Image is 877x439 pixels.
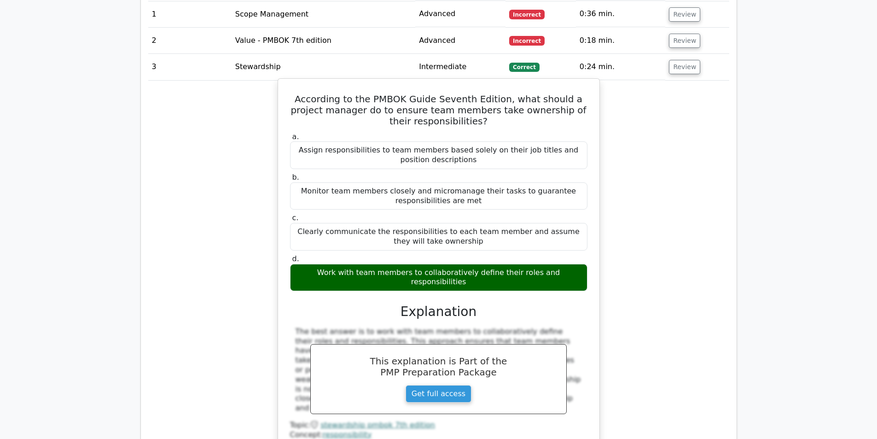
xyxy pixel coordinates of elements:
span: Correct [509,63,539,72]
span: d. [292,254,299,263]
div: Clearly communicate the responsibilities to each team member and assume they will take ownership [290,223,587,251]
td: Scope Management [232,1,415,27]
td: Intermediate [415,54,505,80]
button: Review [669,34,700,48]
td: Advanced [415,1,505,27]
div: Work with team members to collaboratively define their roles and responsibilities [290,264,587,292]
button: Review [669,60,700,74]
td: 0:24 min. [576,54,666,80]
div: Assign responsibilities to team members based solely on their job titles and position descriptions [290,141,587,169]
a: responsibility [323,430,372,439]
span: a. [292,132,299,141]
a: Get full access [406,385,471,403]
div: Monitor team members closely and micromanage their tasks to guarantee responsibilities are met [290,182,587,210]
td: 0:36 min. [576,1,666,27]
span: c. [292,213,299,222]
td: Advanced [415,28,505,54]
span: Incorrect [509,36,545,45]
div: The best answer is to work with team members to collaboratively define their roles and responsibi... [296,327,582,413]
div: Topic: [290,421,587,430]
span: b. [292,173,299,181]
a: stewardship pmbok 7th edition [320,421,435,429]
td: Value - PMBOK 7th edition [232,28,415,54]
td: 2 [148,28,232,54]
td: 1 [148,1,232,27]
span: Incorrect [509,10,545,19]
td: 0:18 min. [576,28,666,54]
td: Stewardship [232,54,415,80]
td: 3 [148,54,232,80]
button: Review [669,7,700,22]
h3: Explanation [296,304,582,320]
h5: According to the PMBOK Guide Seventh Edition, what should a project manager do to ensure team mem... [289,94,588,127]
